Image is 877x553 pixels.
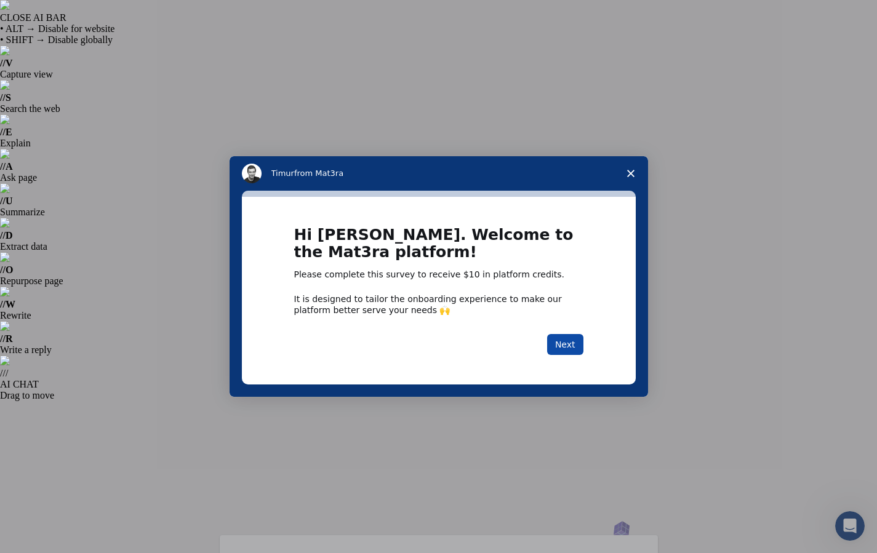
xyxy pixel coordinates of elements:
[294,269,583,281] div: Please complete this survey to receive $10 in platform credits.
[294,293,583,316] div: It is designed to tailor the onboarding experience to make our platform better serve your needs 🙌
[614,156,648,191] span: Close survey
[271,169,294,178] span: Timur
[242,164,262,183] img: Profile image for Timur
[294,169,343,178] span: from Mat3ra
[294,226,583,269] h1: Hi [PERSON_NAME]. Welcome to the Mat3ra platform!
[547,334,583,355] button: Next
